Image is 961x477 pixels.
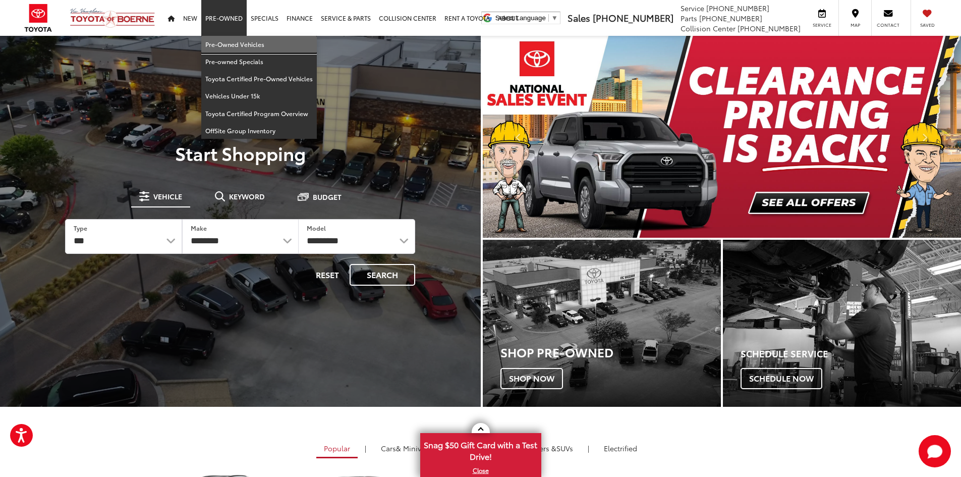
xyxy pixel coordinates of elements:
[307,264,348,286] button: Reset
[568,11,590,24] span: Sales
[201,53,317,70] a: Pre-owned Specials
[811,22,833,28] span: Service
[706,3,769,13] span: [PHONE_NUMBER]
[504,440,581,457] a: SUVs
[396,443,430,453] span: & Minivan
[593,11,673,24] span: [PHONE_NUMBER]
[229,193,265,200] span: Keyword
[919,435,951,467] button: Toggle Chat Window
[585,443,592,453] li: |
[313,193,342,200] span: Budget
[307,224,326,232] label: Model
[153,193,182,200] span: Vehicle
[723,240,961,407] div: Toyota
[350,264,415,286] button: Search
[551,14,558,22] span: ▼
[483,240,721,407] div: Toyota
[74,224,87,232] label: Type
[889,56,961,218] button: Click to view next picture.
[699,13,762,23] span: [PHONE_NUMBER]
[877,22,899,28] span: Contact
[201,36,317,53] a: Pre-Owned Vehicles
[596,440,645,457] a: Electrified
[191,224,207,232] label: Make
[844,22,866,28] span: Map
[741,368,822,389] span: Schedule Now
[681,3,704,13] span: Service
[70,8,155,28] img: Vic Vaughan Toyota of Boerne
[483,240,721,407] a: Shop Pre-Owned Shop Now
[316,440,358,458] a: Popular
[362,443,369,453] li: |
[42,143,438,163] p: Start Shopping
[201,105,317,122] a: Toyota Certified Program Overview
[483,56,554,218] button: Click to view previous picture.
[373,440,437,457] a: Cars
[681,13,697,23] span: Parts
[723,240,961,407] a: Schedule Service Schedule Now
[495,14,558,22] a: Select Language​
[681,23,736,33] span: Collision Center
[201,122,317,139] a: OffSite Group Inventory
[421,434,540,465] span: Snag $50 Gift Card with a Test Drive!
[738,23,801,33] span: [PHONE_NUMBER]
[916,22,938,28] span: Saved
[500,368,563,389] span: Shop Now
[500,345,721,358] h3: Shop Pre-Owned
[919,435,951,467] svg: Start Chat
[201,87,317,104] a: Vehicles Under 15k
[741,349,961,359] h4: Schedule Service
[548,14,549,22] span: ​
[201,70,317,87] a: Toyota Certified Pre-Owned Vehicles
[495,14,546,22] span: Select Language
